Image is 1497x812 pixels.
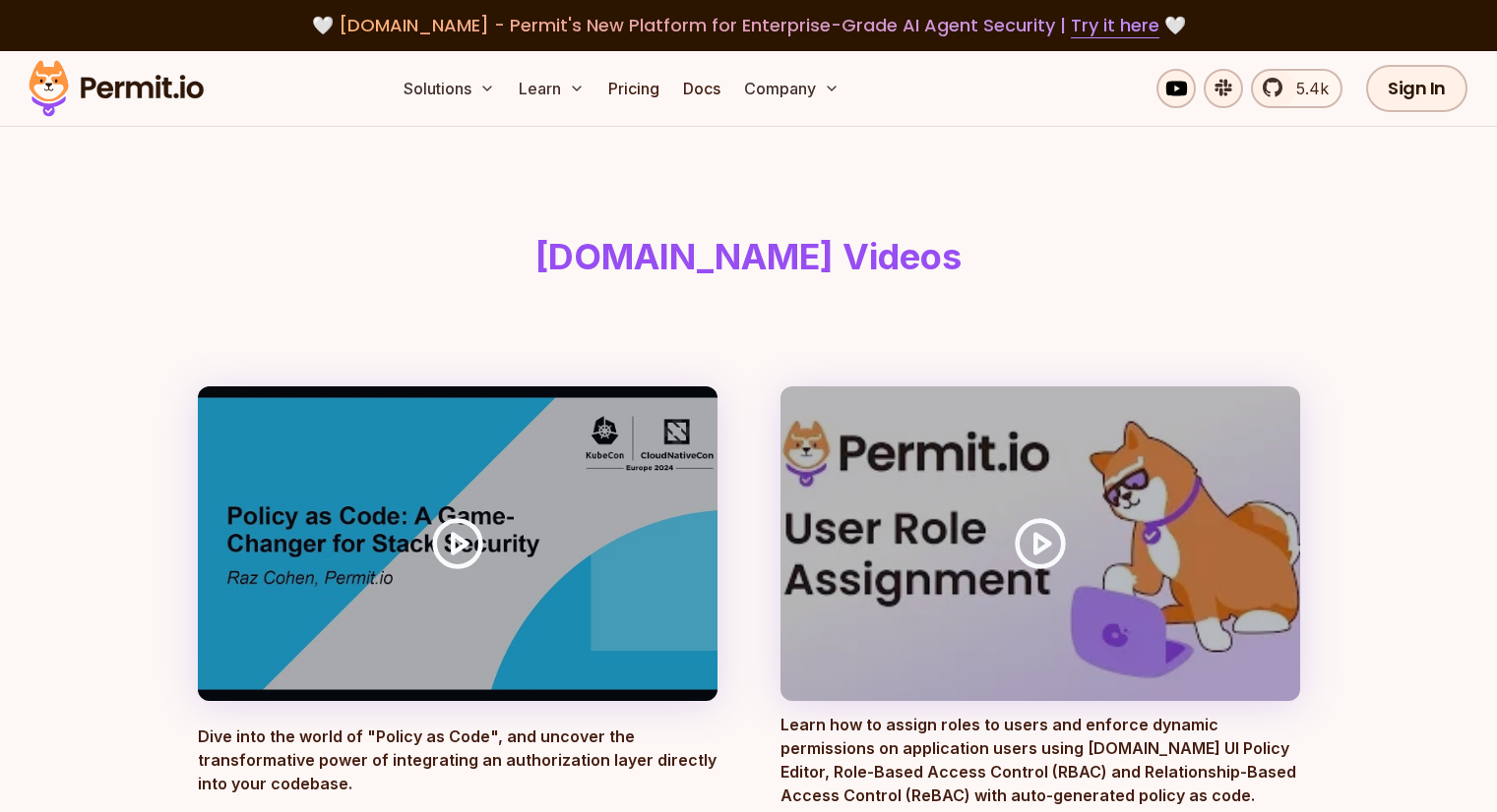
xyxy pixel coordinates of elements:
[1284,77,1329,100] span: 5.4k
[600,69,667,108] a: Pricing
[20,55,213,122] img: Permit logo
[202,237,1296,276] h1: [DOMAIN_NAME] Videos
[1366,65,1467,112] a: Sign In
[780,713,1300,807] p: Learn how to assign roles to users and enforce dynamic permissions on application users using [DO...
[47,12,1450,39] div: 🤍 🤍
[675,69,728,108] a: Docs
[1251,69,1342,108] a: 5.4k
[396,69,503,108] button: Solutions
[511,69,593,108] button: Learn
[198,725,717,807] p: Dive into the world of "Policy as Code", and uncover the transformative power of integrating an a...
[1071,13,1159,38] a: Try it here
[339,13,1159,37] span: [DOMAIN_NAME] - Permit's New Platform for Enterprise-Grade AI Agent Security |
[736,69,847,108] button: Company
